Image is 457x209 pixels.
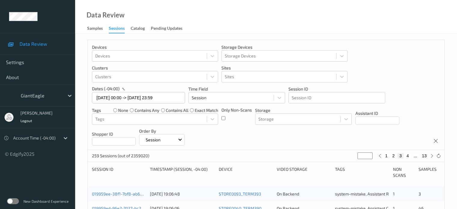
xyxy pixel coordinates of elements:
[92,44,218,50] p: Devices
[92,131,136,137] p: Shopper ID
[420,153,428,158] button: 13
[277,191,331,197] div: On Backend
[277,166,331,178] div: Video Storage
[92,153,149,159] p: 259 Sessions (out of 2359020)
[87,24,109,33] a: Samples
[405,153,411,158] button: 4
[221,44,348,50] p: Storage Devices
[383,153,389,158] button: 1
[419,166,440,178] div: Samples
[335,166,389,178] div: Tags
[92,65,218,71] p: Clusters
[219,166,273,178] div: Device
[151,25,182,33] div: Pending Updates
[166,107,188,113] label: contains all
[151,24,188,33] a: Pending Updates
[87,12,124,18] div: Data Review
[391,153,397,158] button: 2
[92,166,146,178] div: Session ID
[109,24,131,33] a: Sessions
[131,25,145,33] div: Catalog
[419,191,421,196] span: 3
[393,191,395,196] span: 1
[139,128,185,134] p: Order By
[412,153,419,158] button: ...
[92,86,120,92] p: dates (-04:00)
[221,107,252,113] p: Only Non-Scans
[118,107,128,113] label: none
[144,137,163,143] p: Session
[92,191,172,196] a: 019959ee-38f1-7bf8-ab60-b4daccea6c35
[188,86,285,92] p: Time Field
[150,191,215,197] div: [DATE] 19:06:48
[355,110,399,116] p: Assistant ID
[87,25,103,33] div: Samples
[335,191,435,196] span: system-mistake, Assistant Rejected, Unusual activity
[255,107,352,113] p: Storage
[393,166,415,178] div: Non Scans
[109,25,125,33] div: Sessions
[195,107,218,113] label: exact match
[221,65,348,71] p: Sites
[135,107,159,113] label: contains any
[219,191,261,196] a: STORE0093_TERM393
[92,107,101,113] p: Tags
[398,153,404,158] button: 3
[150,166,215,178] div: Timestamp (Session, -04:00)
[131,24,151,33] a: Catalog
[288,86,385,92] p: Session ID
